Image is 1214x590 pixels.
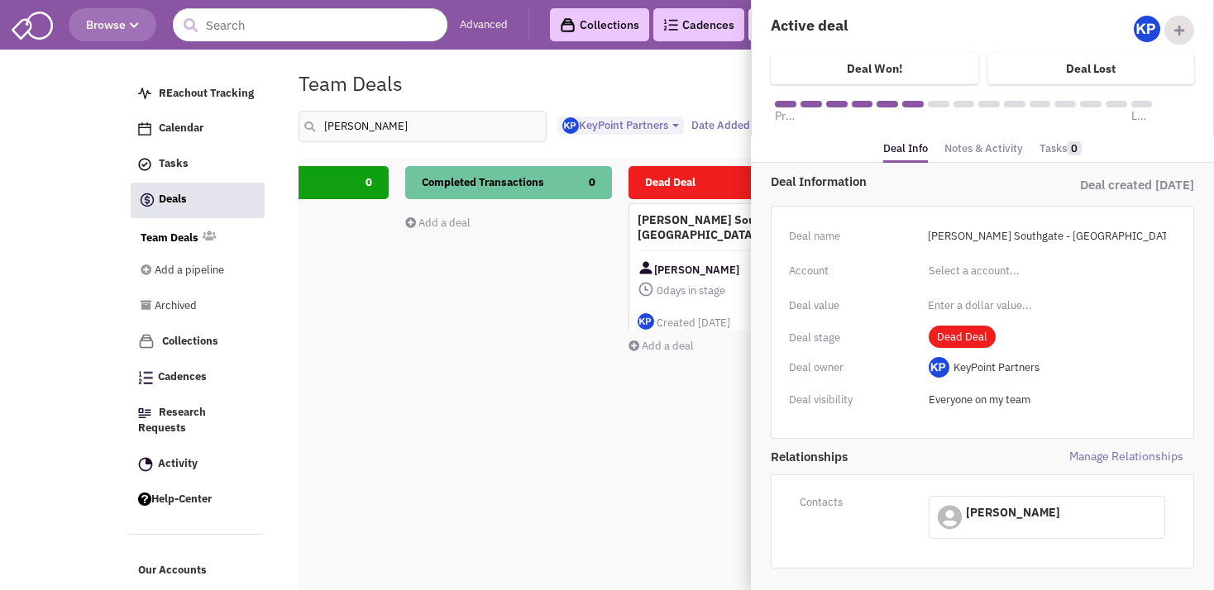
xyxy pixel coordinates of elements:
[130,397,264,445] a: Research Requests
[162,334,218,348] span: Collections
[654,259,739,280] span: [PERSON_NAME]
[771,173,982,190] div: Deal Information
[299,73,403,94] h1: Team Deals
[883,137,928,164] a: Deal Info
[966,505,1060,520] span: [PERSON_NAME]
[550,8,649,41] a: Collections
[159,121,203,136] span: Calendar
[141,291,241,322] a: Archived
[130,555,264,587] a: Our Accounts
[405,216,471,230] a: Add a deal
[86,17,139,32] span: Browse
[138,492,151,506] img: help.png
[159,86,254,100] span: REachout Tracking
[138,158,151,171] img: icon-tasks.png
[366,166,372,199] span: 0
[138,406,206,435] span: Research Requests
[638,280,826,301] span: days in stage
[929,326,996,348] span: Dead Deal
[138,371,153,384] img: Cadences_logo.png
[158,456,198,470] span: Activity
[130,79,264,110] a: REachout Tracking
[131,183,265,218] a: Deals
[1067,141,1082,155] span: 0
[645,175,695,189] span: Dead Deal
[130,326,264,358] a: Collections
[299,111,547,142] input: Search deals
[929,387,1165,413] input: Select a privacy option...
[12,8,53,40] img: SmartAdmin
[954,360,1040,374] span: KeyPoint Partners
[918,223,1176,250] input: Enter a deal name...
[1130,107,1152,124] span: Lease executed
[929,258,1071,284] input: Select a account...
[138,333,155,350] img: icon-collection-lavender.png
[138,408,151,418] img: Research.png
[159,157,189,171] span: Tasks
[918,293,1176,319] input: Enter a dollar value...
[589,166,595,199] span: 0
[789,357,918,378] div: Deal owner
[173,8,447,41] input: Search
[944,137,1023,161] a: Notes & Activity
[557,117,684,136] button: KeyPoint Partners
[789,260,918,282] div: Account
[657,316,730,330] span: Created [DATE]
[638,212,826,242] h4: [PERSON_NAME] Southgate - [GEOGRAPHIC_DATA], [US_STATE]
[1164,16,1194,45] div: Add Collaborator
[847,61,902,76] h4: Deal Won!
[663,19,678,31] img: Cadences_logo.png
[141,231,198,246] a: Team Deals
[562,118,668,132] span: KeyPoint Partners
[138,457,153,472] img: Activity.png
[130,484,264,516] a: Help-Center
[653,8,744,41] a: Cadences
[629,339,694,353] a: Add a deal
[69,8,156,41] button: Browse
[789,492,918,513] div: Contacts
[638,259,654,276] img: Contact Image
[771,16,972,35] h4: Active deal
[138,122,151,136] img: Calendar.png
[130,362,264,393] a: Cadences
[138,564,207,578] span: Our Accounts
[130,449,264,480] a: Activity
[789,226,918,247] div: Deal name
[982,173,1194,197] div: Deal created [DATE]
[691,118,750,132] span: Date Added
[422,175,544,189] span: Completed Transactions
[130,149,264,180] a: Tasks
[771,448,982,465] span: Relationships
[657,283,663,297] span: 0
[1066,61,1116,76] h4: Deal Lost
[1134,16,1160,42] img: Gp5tB00MpEGTGSMiAkF79g.png
[562,117,579,134] img: Gp5tB00MpEGTGSMiAkF79g.png
[560,17,576,33] img: icon-collection-lavender-black.svg
[130,113,264,145] a: Calendar
[460,17,508,33] a: Advanced
[775,107,796,124] span: Prospective Sites
[789,295,918,316] div: Deal value
[686,117,768,135] button: Date Added
[789,389,918,411] div: Deal visibility
[139,190,155,210] img: icon-deals.svg
[638,281,654,297] img: icon-daysinstage.png
[789,327,918,349] div: Deal stage
[982,448,1194,465] span: Manage Relationships
[141,255,241,287] a: Add a pipeline
[1040,137,1082,161] a: Tasks
[158,370,207,384] span: Cadences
